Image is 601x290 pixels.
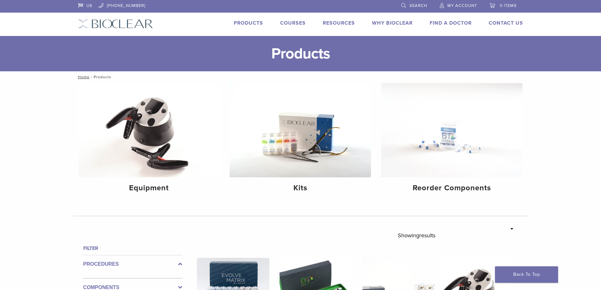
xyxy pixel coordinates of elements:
[76,75,90,79] a: Home
[230,83,371,198] a: Kits
[79,83,220,198] a: Equipment
[280,20,306,26] a: Courses
[386,182,517,194] h4: Reorder Components
[381,83,522,198] a: Reorder Components
[410,3,427,8] span: Search
[83,245,182,252] h4: Filter
[230,83,371,177] img: Kits
[430,20,472,26] a: Find A Doctor
[90,75,94,79] span: /
[84,182,215,194] h4: Equipment
[234,20,263,26] a: Products
[398,229,435,242] p: Showing results
[489,20,523,26] a: Contact Us
[74,71,528,83] nav: Products
[323,20,355,26] a: Resources
[372,20,413,26] a: Why Bioclear
[495,266,558,283] a: Back To Top
[500,3,517,8] span: 0 items
[235,182,366,194] h4: Kits
[83,260,182,268] label: Procedures
[447,3,477,8] span: My Account
[78,19,153,28] img: Bioclear
[381,83,522,177] img: Reorder Components
[79,83,220,177] img: Equipment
